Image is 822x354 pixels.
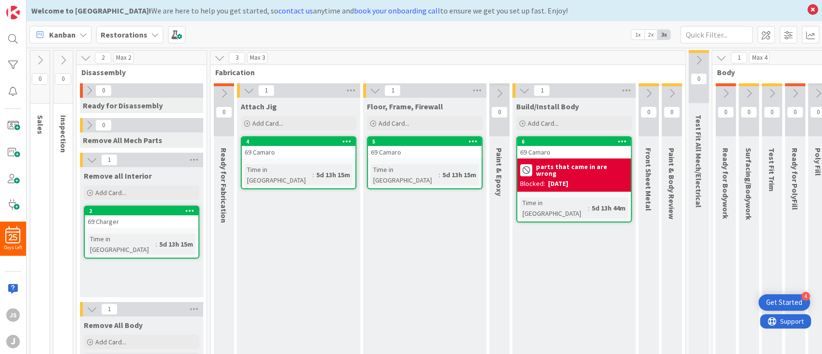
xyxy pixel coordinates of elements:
[84,320,143,330] span: Remove All Body
[95,338,126,346] span: Add Card...
[694,115,704,208] span: Test Fit All Mech/Electrical
[216,106,232,118] span: 0
[250,55,265,60] div: Max 3
[31,6,151,15] b: Welcome to [GEOGRAPHIC_DATA]!
[242,146,355,158] div: 69 Camaro
[31,5,803,16] div: We are here to help you get started, so anytime and to ensure we get you set up fast. Enjoy!
[116,55,131,60] div: Max 2
[644,30,657,39] span: 2x
[631,30,644,39] span: 1x
[314,170,352,180] div: 5d 13h 15m
[258,85,274,96] span: 1
[764,106,780,118] span: 0
[246,138,355,145] div: 4
[242,137,355,146] div: 4
[801,292,810,301] div: 4
[59,115,68,153] span: Inspection
[439,170,440,180] span: :
[371,164,439,185] div: Time in [GEOGRAPHIC_DATA]
[368,137,482,158] div: 569 Camaro
[55,73,71,85] span: 0
[157,239,196,249] div: 5d 13h 15m
[245,164,313,185] div: Time in [GEOGRAPHIC_DATA]
[664,106,680,118] span: 0
[491,106,508,118] span: 0
[49,29,76,40] span: Kanban
[95,188,126,197] span: Add Card...
[156,239,157,249] span: :
[32,73,48,85] span: 0
[680,26,753,43] input: Quick Filter...
[516,102,579,111] span: Build/Install Body
[368,146,482,158] div: 69 Camaro
[528,119,559,128] span: Add Card...
[95,119,112,131] span: 0
[767,148,777,192] span: Test Fit Trim
[787,106,803,118] span: 0
[522,138,631,145] div: 6
[534,85,550,96] span: 1
[644,148,653,211] span: Front Sheet Metal
[101,303,117,315] span: 1
[667,148,677,219] span: Paint & Body Review
[85,215,198,228] div: 69 Charger
[520,197,588,219] div: Time in [GEOGRAPHIC_DATA]
[721,148,731,219] span: Ready for Bodywork
[372,138,482,145] div: 5
[95,52,111,64] span: 2
[517,137,631,146] div: 6
[718,106,734,118] span: 0
[520,179,545,189] div: Blocked:
[83,135,162,145] span: Remove All Mech Parts
[278,6,313,15] a: contact us
[691,73,707,85] span: 0
[741,106,757,118] span: 0
[6,308,20,322] div: js
[6,335,20,348] div: j
[89,208,198,214] div: 2
[495,148,504,196] span: Paint & Epoxy
[790,148,800,210] span: Ready for PolyFill
[640,106,657,118] span: 0
[588,203,589,213] span: :
[354,6,440,15] a: book your onboarding call
[589,203,628,213] div: 5d 13h 44m
[101,30,147,39] b: Restorations
[657,30,670,39] span: 3x
[313,170,314,180] span: :
[252,119,283,128] span: Add Card...
[548,179,568,189] div: [DATE]
[20,1,44,13] span: Support
[101,154,117,166] span: 1
[83,101,163,110] span: Ready for Disassembly
[81,67,195,77] span: Disassembly
[368,137,482,146] div: 5
[367,102,443,111] span: Floor, Frame, Firewall
[758,294,810,311] div: Open Get Started checklist, remaining modules: 4
[744,148,754,220] span: Surfacing/Bodywork
[440,170,479,180] div: 5d 13h 15m
[6,6,20,19] img: Visit kanbanzone.com
[242,137,355,158] div: 469 Camaro
[215,67,673,77] span: Fabrication
[85,207,198,228] div: 269 Charger
[766,298,802,307] div: Get Started
[517,137,631,158] div: 669 Camaro
[9,234,17,241] span: 25
[229,52,245,64] span: 3
[84,171,152,181] span: Remove all Interior
[731,52,747,64] span: 1
[378,119,409,128] span: Add Card...
[95,85,112,96] span: 0
[219,148,229,223] span: Ready for Fabrication
[85,207,198,215] div: 2
[36,115,45,134] span: Sales
[88,234,156,255] div: Time in [GEOGRAPHIC_DATA]
[536,163,628,177] b: parts that came in are wrong
[384,85,401,96] span: 1
[241,102,277,111] span: Attach Jig
[752,55,767,60] div: Max 4
[517,146,631,158] div: 69 Camaro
